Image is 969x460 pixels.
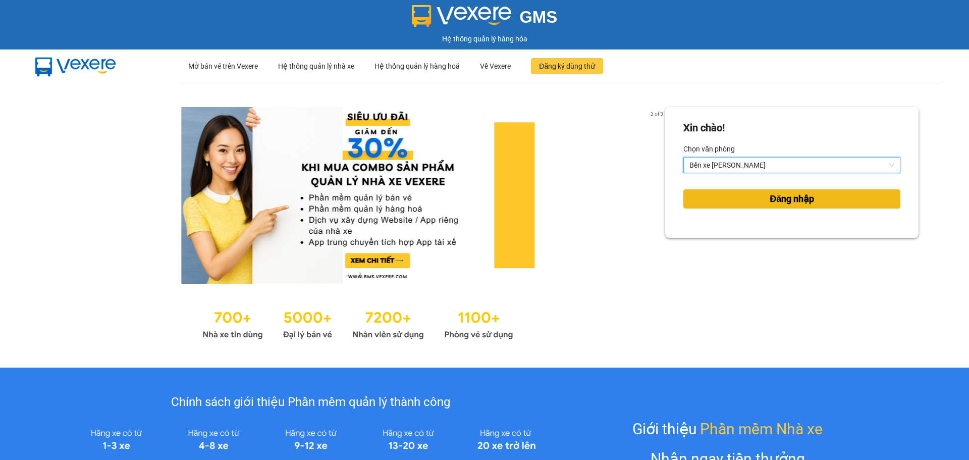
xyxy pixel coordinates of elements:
[683,120,725,136] div: Xin chào!
[539,61,595,72] span: Đăng ký dùng thử
[700,417,823,441] span: Phần mềm Nhà xe
[480,50,511,82] div: Về Vexere
[531,58,603,74] button: Đăng ký dùng thử
[683,141,735,157] label: Chọn văn phòng
[374,50,460,82] div: Hệ thống quản lý hàng hoá
[651,107,665,284] button: next slide / item
[202,304,513,342] img: Statistics.png
[770,192,814,206] span: Đăng nhập
[689,158,894,173] span: Bến xe Hoằng Hóa
[356,272,360,276] li: slide item 2
[648,107,665,120] p: 2 of 3
[25,49,126,83] img: mbUUG5Q.png
[632,417,823,441] div: Giới thiệu
[50,107,65,284] button: previous slide / item
[68,393,554,412] div: Chính sách giới thiệu Phần mềm quản lý thành công
[519,8,557,26] span: GMS
[278,50,354,82] div: Hệ thống quản lý nhà xe
[368,272,372,276] li: slide item 3
[344,272,348,276] li: slide item 1
[412,15,558,23] a: GMS
[412,5,512,27] img: logo 2
[683,189,900,209] button: Đăng nhập
[3,33,966,44] div: Hệ thống quản lý hàng hóa
[188,50,258,82] div: Mở bán vé trên Vexere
